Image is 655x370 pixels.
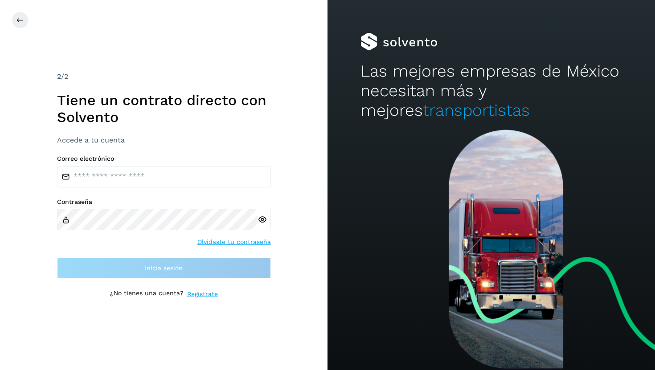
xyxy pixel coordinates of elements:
p: ¿No tienes una cuenta? [110,289,184,299]
h1: Tiene un contrato directo con Solvento [57,92,271,126]
label: Contraseña [57,198,271,206]
a: Regístrate [187,289,218,299]
label: Correo electrónico [57,155,271,163]
div: /2 [57,71,271,82]
h2: Las mejores empresas de México necesitan más y mejores [360,61,622,121]
button: Inicia sesión [57,257,271,279]
span: Inicia sesión [145,265,183,271]
span: transportistas [423,101,530,120]
a: Olvidaste tu contraseña [197,237,271,247]
h3: Accede a tu cuenta [57,136,271,144]
span: 2 [57,72,61,81]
